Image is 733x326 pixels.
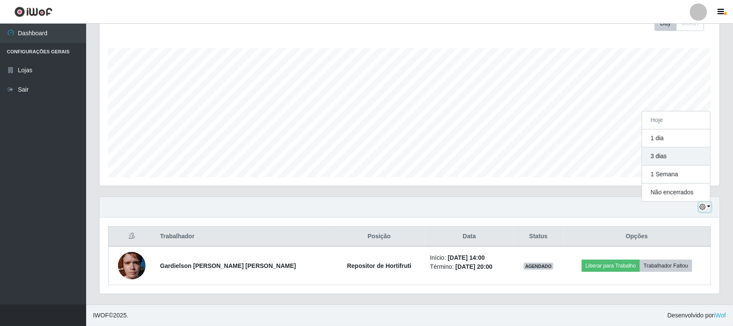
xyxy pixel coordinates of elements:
th: Data [425,227,514,247]
th: Status [514,227,563,247]
button: 3 dias [642,148,710,166]
span: © 2025 . [93,311,128,320]
th: Trabalhador [155,227,334,247]
time: [DATE] 14:00 [448,254,485,261]
span: AGENDADO [524,263,554,270]
span: Desenvolvido por [668,311,726,320]
button: Não encerrados [642,184,710,201]
li: Término: [430,262,509,271]
img: CoreUI Logo [14,6,53,17]
button: 1 dia [642,129,710,148]
time: [DATE] 20:00 [456,263,493,270]
th: Opções [563,227,711,247]
img: 1754441632912.jpeg [118,247,146,284]
strong: Gardielson [PERSON_NAME] [PERSON_NAME] [160,262,296,269]
button: 1 Semana [642,166,710,184]
span: IWOF [93,312,109,319]
button: Hoje [642,111,710,129]
button: Trabalhador Faltou [640,260,692,272]
button: Liberar para Trabalho [582,260,640,272]
a: iWof [714,312,726,319]
strong: Repositor de Hortifruti [347,262,411,269]
th: Posição [334,227,425,247]
li: Início: [430,253,509,262]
